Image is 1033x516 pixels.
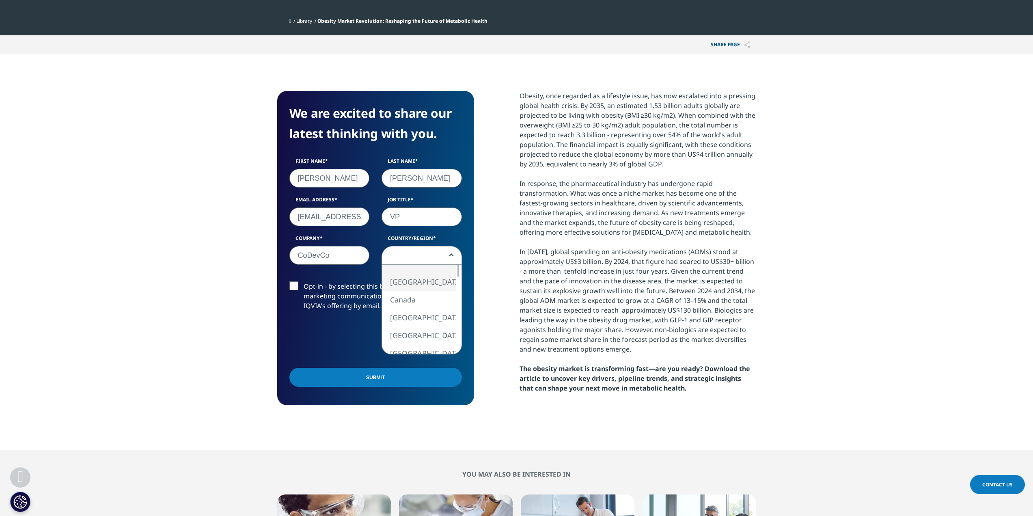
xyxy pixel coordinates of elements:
[382,326,456,344] li: [GEOGRAPHIC_DATA]
[289,158,370,169] label: First Name
[289,235,370,246] label: Company
[289,324,413,355] iframe: reCAPTCHA
[296,17,312,24] a: Library
[982,481,1013,488] span: Contact Us
[520,91,756,393] div: Obesity, once regarded as a lifestyle issue, has now escalated into a pressing global health cris...
[705,35,756,54] p: Share PAGE
[317,17,487,24] span: Obesity Market Revolution: Reshaping the Future of Metabolic Health
[382,309,456,326] li: [GEOGRAPHIC_DATA]
[277,470,756,478] h2: You may also be interested in
[382,344,456,362] li: [GEOGRAPHIC_DATA]
[289,196,370,207] label: Email Address
[520,364,750,393] strong: The obesity market is transforming fast—are you ready? Download the article to uncover key driver...
[289,281,462,315] label: Opt-in - by selecting this box, I consent to receiving marketing communications and information a...
[10,492,30,512] button: Cookies Settings
[382,273,456,291] li: [GEOGRAPHIC_DATA]
[705,35,756,54] button: Share PAGEShare PAGE
[970,475,1025,494] a: Contact Us
[289,368,462,387] input: Submit
[382,235,462,246] label: Country/Region
[744,41,750,48] img: Share PAGE
[382,158,462,169] label: Last Name
[382,196,462,207] label: Job Title
[289,103,462,144] h4: We are excited to share our latest thinking with you.
[382,291,456,309] li: Canada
